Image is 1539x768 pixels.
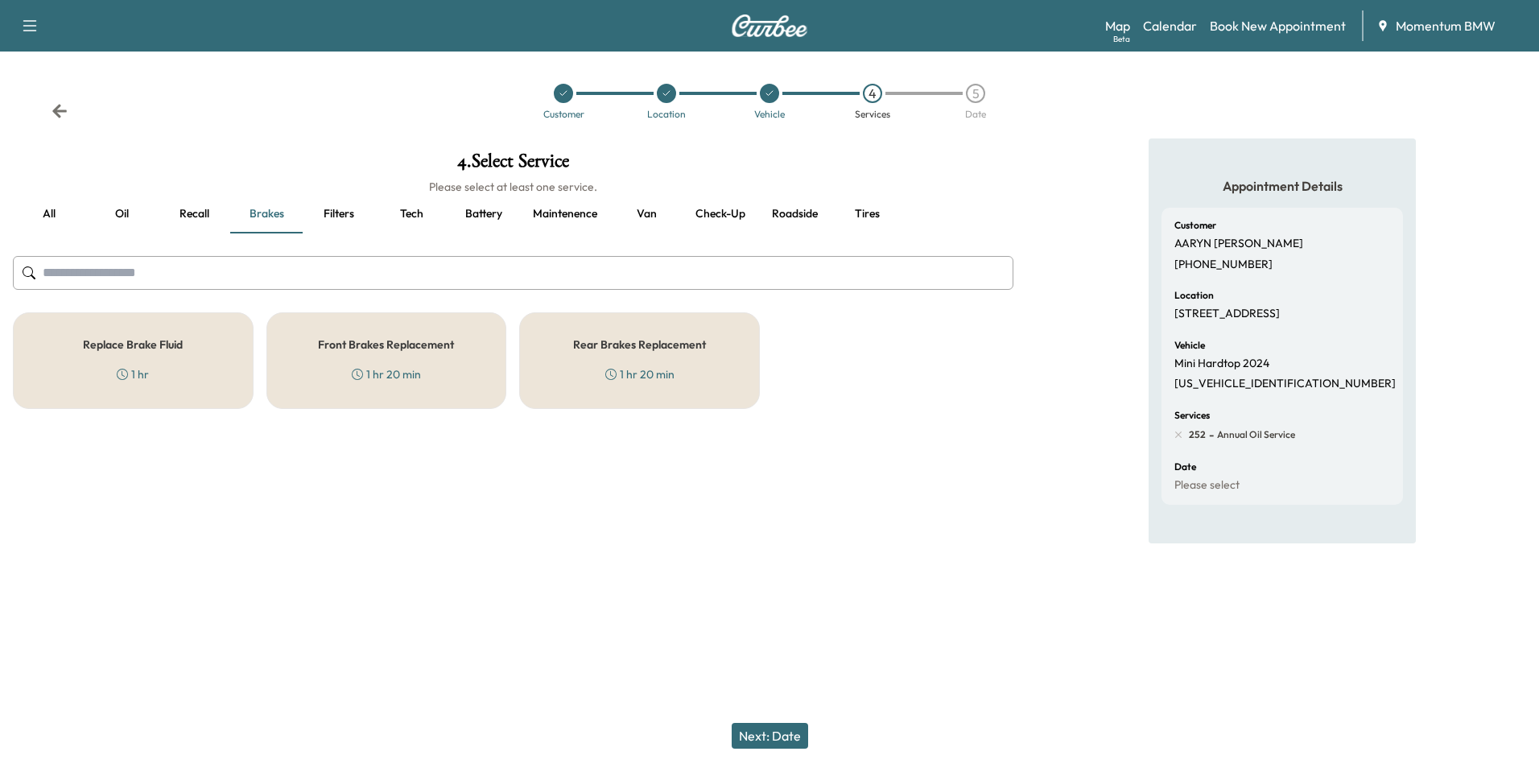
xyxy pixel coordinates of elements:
button: Brakes [230,195,303,233]
h5: Rear Brakes Replacement [573,339,706,350]
h5: Replace Brake Fluid [83,339,183,350]
img: Curbee Logo [731,14,808,37]
h6: Date [1174,462,1196,472]
div: Back [52,103,68,119]
a: Calendar [1143,16,1197,35]
div: Beta [1113,33,1130,45]
span: - [1206,427,1214,443]
div: 4 [863,84,882,103]
button: Tech [375,195,448,233]
div: 1 hr 20 min [605,366,675,382]
h6: Customer [1174,221,1216,230]
h1: 4 . Select Service [13,151,1013,179]
a: Book New Appointment [1210,16,1346,35]
span: Annual Oil Service [1214,428,1295,441]
div: Services [855,109,890,119]
p: AARYN [PERSON_NAME] [1174,237,1303,251]
p: Please select [1174,478,1240,493]
span: Momentum BMW [1396,16,1496,35]
h5: Appointment Details [1161,177,1403,195]
div: basic tabs example [13,195,1013,233]
div: 5 [966,84,985,103]
button: Check-up [683,195,758,233]
button: Tires [831,195,903,233]
button: Recall [158,195,230,233]
div: Location [647,109,686,119]
div: 1 hr [117,366,149,382]
h6: Location [1174,291,1214,300]
button: Van [610,195,683,233]
button: Filters [303,195,375,233]
button: Oil [85,195,158,233]
h6: Vehicle [1174,341,1205,350]
h5: Front Brakes Replacement [318,339,454,350]
p: [STREET_ADDRESS] [1174,307,1280,321]
button: Next: Date [732,723,808,749]
div: Vehicle [754,109,785,119]
h6: Services [1174,411,1210,420]
h6: Please select at least one service. [13,179,1013,195]
p: Mini Hardtop 2024 [1174,357,1269,371]
div: 1 hr 20 min [352,366,421,382]
button: Roadside [758,195,831,233]
div: Customer [543,109,584,119]
div: Date [965,109,986,119]
button: Maintenence [520,195,610,233]
span: 252 [1189,428,1206,441]
button: all [13,195,85,233]
a: MapBeta [1105,16,1130,35]
p: [US_VEHICLE_IDENTIFICATION_NUMBER] [1174,377,1396,391]
button: Battery [448,195,520,233]
p: [PHONE_NUMBER] [1174,258,1273,272]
